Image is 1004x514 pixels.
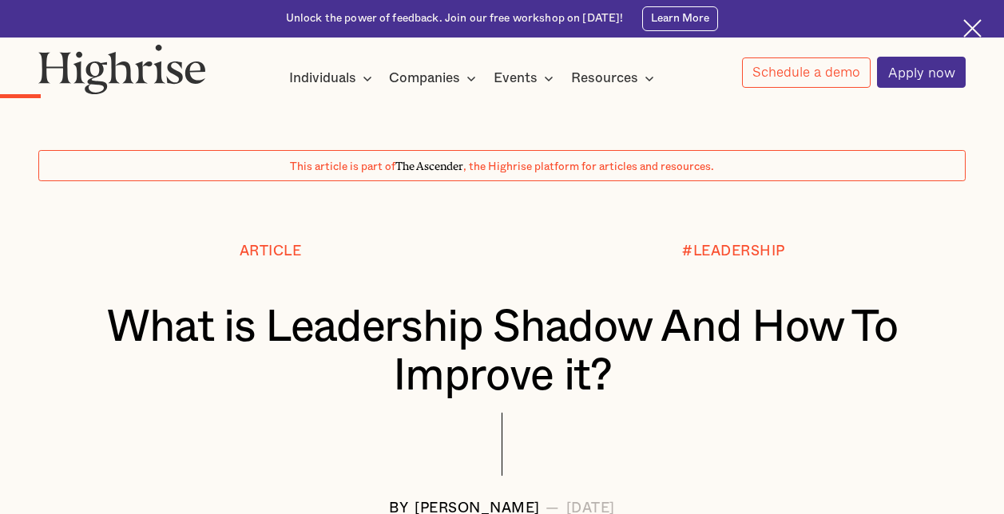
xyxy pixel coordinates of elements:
[38,44,206,94] img: Highrise logo
[290,161,395,172] span: This article is part of
[286,11,624,26] div: Unlock the power of feedback. Join our free workshop on [DATE]!
[742,57,871,88] a: Schedule a demo
[642,6,718,30] a: Learn More
[877,57,966,88] a: Apply now
[395,157,463,170] span: The Ascender
[494,69,558,88] div: Events
[682,243,785,259] div: #LEADERSHIP
[571,69,659,88] div: Resources
[240,243,302,259] div: Article
[963,19,982,38] img: Cross icon
[494,69,538,88] div: Events
[389,69,481,88] div: Companies
[289,69,377,88] div: Individuals
[289,69,356,88] div: Individuals
[77,303,927,401] h1: What is Leadership Shadow And How To Improve it?
[571,69,638,88] div: Resources
[463,161,714,172] span: , the Highrise platform for articles and resources.
[389,69,460,88] div: Companies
